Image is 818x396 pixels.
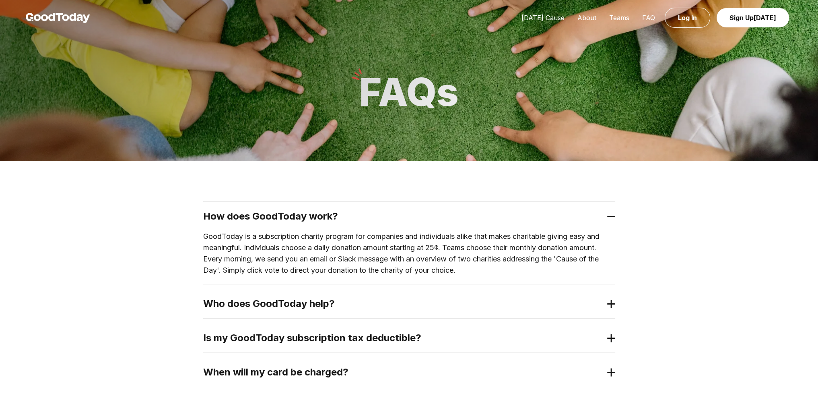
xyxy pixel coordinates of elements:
a: FAQ [636,14,661,22]
h2: Who does GoodToday help? [203,297,602,310]
a: [DATE] Cause [515,14,571,22]
a: Teams [603,14,636,22]
span: [DATE] [754,14,776,22]
h2: When will my card be charged? [203,366,602,379]
a: Log In [665,8,710,28]
a: About [571,14,603,22]
img: GoodToday [26,13,90,23]
h2: How does GoodToday work? [203,210,602,223]
p: GoodToday is a subscription charity program for companies and individuals alike that makes charit... [203,231,615,276]
h2: Is my GoodToday subscription tax deductible? [203,332,602,344]
a: Sign Up[DATE] [717,8,789,27]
